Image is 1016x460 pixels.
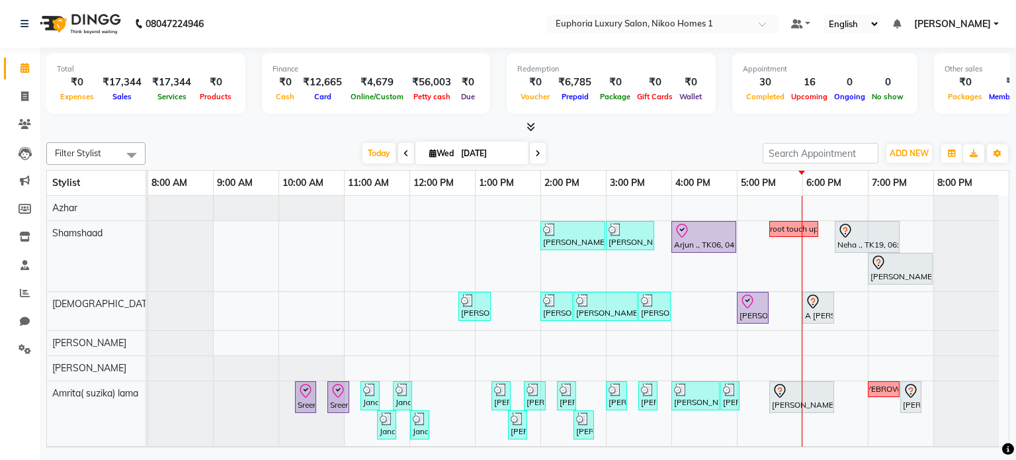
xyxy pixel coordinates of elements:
[362,143,396,163] span: Today
[763,143,878,163] input: Search Appointment
[607,223,653,248] div: [PERSON_NAME] ., TK03, 03:00 PM-03:45 PM, EL-Kid Cut Girl (Below 8 Yrs)
[804,294,833,322] div: A [PERSON_NAME], TK09, 06:00 PM-06:30 PM, EL-HAIR CUT (Senior Stylist) with hairwash MEN
[411,412,428,437] div: Janani ., TK01, 12:00 PM-12:05 PM, EP-Tefiti Coffee Pedi
[394,383,411,408] div: Janani ., TK01, 11:45 AM-11:50 AM, EP-Under Arms Intimate
[154,92,190,101] span: Services
[868,75,907,90] div: 0
[743,64,907,75] div: Appointment
[517,75,553,90] div: ₹0
[410,92,454,101] span: Petty cash
[52,387,138,399] span: Amrita( suzika) lama
[869,255,931,283] div: [PERSON_NAME] ., TK15, 07:00 PM-08:00 PM, EP-Artistic Cut - Senior Stylist
[109,92,135,101] span: Sales
[640,383,656,408] div: [PERSON_NAME] ., TK14, 03:30 PM-03:35 PM, EP-Under Arms Intimate
[722,383,738,408] div: [PERSON_NAME] ., TK14, 04:45 PM-04:50 PM, EP-Half Legs Cream Wax
[509,412,526,437] div: [PERSON_NAME] ., TK10, 01:30 PM-01:35 PM, EL-Upperlip Threading
[607,173,648,193] a: 3:00 PM
[378,412,395,437] div: Janani ., TK01, 11:30 AM-11:35 AM, EP-Half Legs Catridge Wax
[890,148,929,158] span: ADD NEW
[743,92,788,101] span: Completed
[676,92,705,101] span: Wallet
[273,92,298,101] span: Cash
[945,75,986,90] div: ₹0
[934,173,976,193] a: 8:00 PM
[456,75,480,90] div: ₹0
[673,383,718,408] div: [PERSON_NAME] ., TK14, 04:00 PM-04:45 PM, EP-[PERSON_NAME]
[868,92,907,101] span: No show
[672,173,714,193] a: 4:00 PM
[640,294,669,319] div: [PERSON_NAME] ., TK03, 03:30 PM-04:00 PM, EL-Kid Cut (Below 8 Yrs) BOY
[673,223,735,251] div: Arjun ., TK06, 04:00 PM-05:00 PM, EP-Color My Root KP
[457,144,523,163] input: 2025-09-03
[410,173,457,193] a: 12:00 PM
[329,383,348,411] div: Sreemoyee ., TK20, 10:45 AM-11:05 AM, EL-Eyebrows Threading
[345,173,392,193] a: 11:00 AM
[273,75,298,90] div: ₹0
[553,75,597,90] div: ₹6,785
[788,92,831,101] span: Upcoming
[914,17,991,31] span: [PERSON_NAME]
[34,5,124,42] img: logo
[279,173,327,193] a: 10:00 AM
[52,177,80,189] span: Stylist
[575,412,593,437] div: [PERSON_NAME] moved out, TK11, 02:30 PM-02:50 PM, EL-Upperlip Threading
[97,75,147,90] div: ₹17,344
[770,223,818,235] div: root touch up
[196,75,235,90] div: ₹0
[147,75,196,90] div: ₹17,344
[273,64,480,75] div: Finance
[55,148,101,158] span: Filter Stylist
[52,202,77,214] span: Azhar
[743,75,788,90] div: 30
[862,383,906,395] div: EYEBROWS
[196,92,235,101] span: Products
[426,148,457,158] span: Wed
[476,173,517,193] a: 1:00 PM
[945,92,986,101] span: Packages
[803,173,845,193] a: 6:00 PM
[542,223,604,248] div: [PERSON_NAME] moved out, TK11, 02:00 PM-03:00 PM, EP-Artistic Cut - Creative Stylist
[738,294,767,322] div: [PERSON_NAME] ., TK08, 05:00 PM-05:30 PM, EL-HAIR CUT (Senior Stylist) with hairwash MEN
[311,92,335,101] span: Card
[525,383,544,408] div: [PERSON_NAME] moved out, TK11, 01:45 PM-02:05 PM, EL-Forehead Threading
[607,383,626,408] div: [PERSON_NAME] ., TK03, 03:00 PM-03:20 PM, EL-Eyebrows Threading
[788,75,831,90] div: 16
[52,362,126,374] span: [PERSON_NAME]
[542,294,571,319] div: [PERSON_NAME] moved out, TK11, 02:00 PM-02:30 PM, EL-HAIR CUT (Senior Stylist) with hairwash MEN
[52,227,103,239] span: Shamshaad
[676,75,705,90] div: ₹0
[868,173,910,193] a: 7:00 PM
[347,92,407,101] span: Online/Custom
[52,298,155,310] span: [DEMOGRAPHIC_DATA]
[575,294,636,319] div: [PERSON_NAME] moved out, TK11, 02:30 PM-03:30 PM, EL-HAIR CUT (Senior Stylist) with hairwash MEN,...
[771,383,833,411] div: [PERSON_NAME] ., TK13, 05:30 PM-06:30 PM, EP-Instant Clean-Up
[146,5,204,42] b: 08047224946
[362,383,378,408] div: Janani ., TK01, 11:15 AM-11:20 AM, EP-Full Arms Catridge Wax
[541,173,583,193] a: 2:00 PM
[558,383,575,408] div: [PERSON_NAME] moved out, TK11, 02:15 PM-02:20 PM, EL-Eyebrows Threading
[517,64,705,75] div: Redemption
[298,75,347,90] div: ₹12,665
[214,173,256,193] a: 9:00 AM
[296,383,315,411] div: Sreemoyee ., TK20, 10:15 AM-10:35 AM, EL-Upperlip Threading
[52,337,126,349] span: [PERSON_NAME]
[57,75,97,90] div: ₹0
[836,223,898,251] div: Neha ., TK19, 06:30 PM-07:30 PM, EP-Color My Root KP
[831,92,868,101] span: Ongoing
[407,75,456,90] div: ₹56,003
[57,64,235,75] div: Total
[558,92,592,101] span: Prepaid
[460,294,489,319] div: [PERSON_NAME] ., TK07, 12:45 PM-01:15 PM, EL-HAIR CUT (Senior Stylist) with hairwash MEN
[517,92,553,101] span: Voucher
[886,144,932,163] button: ADD NEW
[493,383,509,408] div: [PERSON_NAME] ., TK10, 01:15 PM-01:20 PM, EL-Eyebrows Threading
[831,75,868,90] div: 0
[57,92,97,101] span: Expenses
[347,75,407,90] div: ₹4,679
[148,173,190,193] a: 8:00 AM
[902,383,920,411] div: [PERSON_NAME] ., TK17, 07:30 PM-07:50 PM, EL-Eyebrows Threading
[458,92,478,101] span: Due
[634,75,676,90] div: ₹0
[597,75,634,90] div: ₹0
[597,92,634,101] span: Package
